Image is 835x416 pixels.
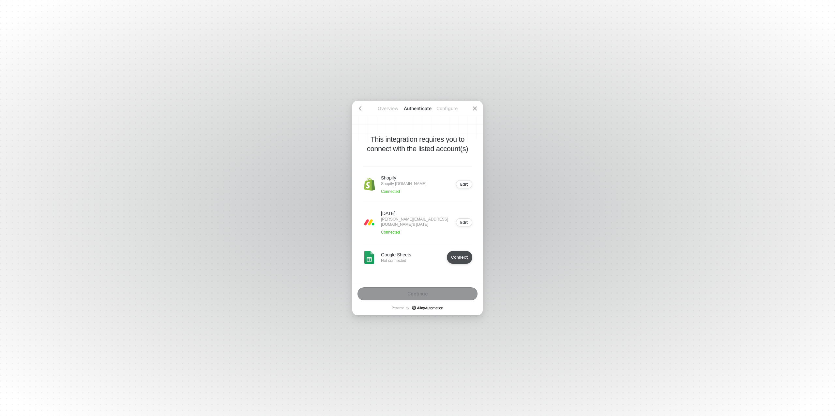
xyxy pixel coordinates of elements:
[373,105,403,112] p: Overview
[432,105,462,112] p: Configure
[363,216,376,229] img: icon
[381,217,452,227] p: [PERSON_NAME][EMAIL_ADDRESS][DOMAIN_NAME]'s [DATE]
[403,105,432,112] p: Authenticate
[456,218,472,226] button: Edit
[460,182,468,187] div: Edit
[363,251,376,264] img: icon
[381,210,452,217] p: [DATE]
[381,230,452,235] p: Connected
[381,175,426,181] p: Shopify
[456,180,472,188] button: Edit
[363,178,376,191] img: icon
[392,306,443,310] p: Powered by
[460,220,468,225] div: Edit
[357,287,478,300] button: Continue
[447,251,472,264] button: Connect
[472,106,478,111] span: icon-close
[381,258,411,263] p: Not connected
[412,306,443,310] a: icon-success
[451,255,468,260] div: Connect
[357,106,363,111] span: icon-arrow-left
[381,251,411,258] p: Google Sheets
[363,135,472,153] p: This integration requires you to connect with the listed account(s)
[381,189,426,194] p: Connected
[381,181,426,186] p: Shopify [DOMAIN_NAME]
